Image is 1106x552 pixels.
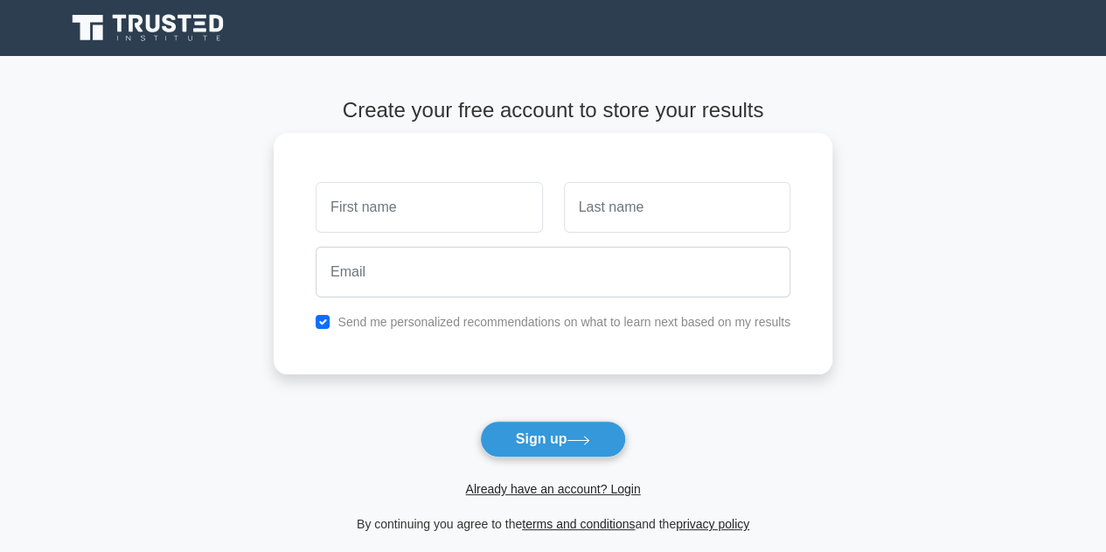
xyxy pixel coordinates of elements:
input: Last name [564,182,790,233]
button: Sign up [480,421,627,458]
h4: Create your free account to store your results [274,98,832,123]
div: By continuing you agree to the and the [263,514,843,535]
a: privacy policy [676,517,749,531]
input: Email [316,247,790,297]
a: terms and conditions [522,517,635,531]
input: First name [316,182,542,233]
a: Already have an account? Login [465,482,640,496]
label: Send me personalized recommendations on what to learn next based on my results [337,315,790,329]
